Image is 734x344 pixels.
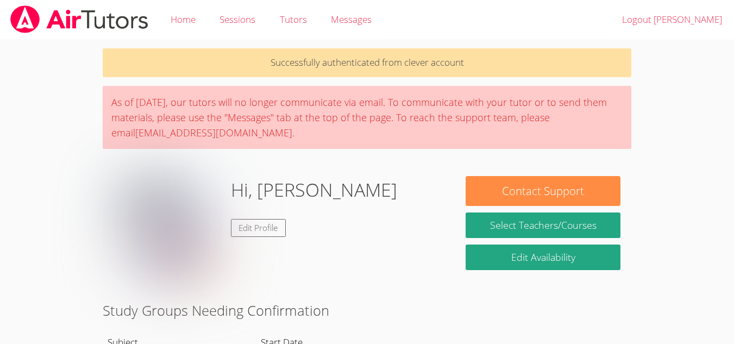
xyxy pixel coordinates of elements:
button: Contact Support [466,176,620,206]
h2: Study Groups Needing Confirmation [103,300,631,321]
a: Edit Availability [466,245,620,270]
a: Edit Profile [231,219,286,237]
h1: Hi, [PERSON_NAME] [231,176,397,204]
span: Messages [331,13,372,26]
div: As of [DATE], our tutors will no longer communicate via email. To communicate with your tutor or ... [103,86,631,149]
p: Successfully authenticated from clever account [103,48,631,77]
img: airtutors_banner-c4298cdbf04f3fff15de1276eac7730deb9818008684d7c2e4769d2f7ddbe033.png [9,5,149,33]
a: Select Teachers/Courses [466,212,620,238]
img: mui%20or%20ui%20g.jpg [114,176,222,285]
